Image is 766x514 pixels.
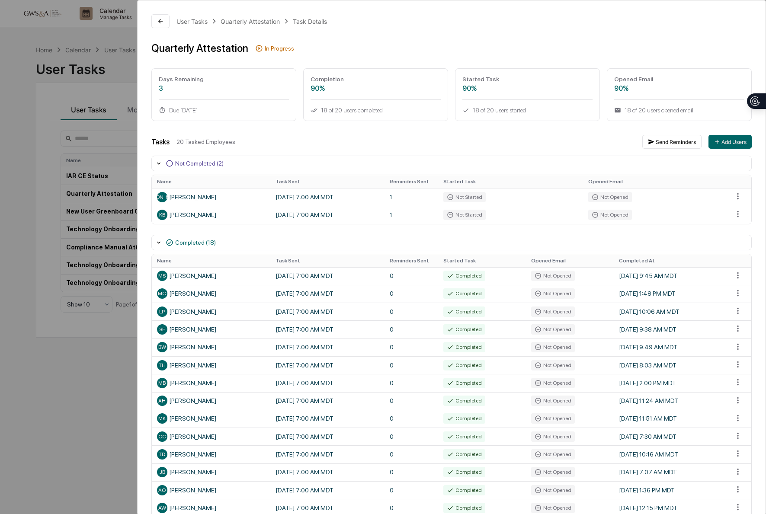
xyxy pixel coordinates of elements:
[385,303,438,320] td: 0
[614,481,728,499] td: [DATE] 1:36 PM MDT
[270,356,385,374] td: [DATE] 7:00 AM MDT
[462,84,593,93] div: 90%
[614,76,744,83] div: Opened Email
[157,503,265,513] div: [PERSON_NAME]
[614,338,728,356] td: [DATE] 9:49 AM MDT
[531,378,575,388] div: Not Opened
[385,356,438,374] td: 0
[270,188,385,206] td: [DATE] 7:00 AM MDT
[614,356,728,374] td: [DATE] 8:03 AM MDT
[157,413,265,424] div: [PERSON_NAME]
[270,303,385,320] td: [DATE] 7:00 AM MDT
[157,342,265,352] div: [PERSON_NAME]
[385,428,438,445] td: 0
[270,392,385,410] td: [DATE] 7:00 AM MDT
[462,107,593,114] div: 18 of 20 users started
[438,254,526,267] th: Started Task
[311,76,441,83] div: Completion
[385,206,438,223] td: 1
[158,415,166,421] span: MK
[176,138,635,145] div: 20 Tasked Employees
[583,175,728,188] th: Opened Email
[270,428,385,445] td: [DATE] 7:00 AM MDT
[443,449,485,460] div: Completed
[531,485,575,495] div: Not Opened
[270,285,385,303] td: [DATE] 7:00 AM MDT
[531,503,575,513] div: Not Opened
[159,362,166,368] span: TH
[270,206,385,223] td: [DATE] 7:00 AM MDT
[158,398,166,404] span: AH
[142,194,182,200] span: [PERSON_NAME]
[157,467,265,477] div: [PERSON_NAME]
[158,434,166,440] span: CC
[588,210,632,220] div: Not Opened
[443,485,485,495] div: Completed
[385,175,438,188] th: Reminders Sent
[443,467,485,477] div: Completed
[159,309,165,315] span: LP
[157,360,265,370] div: [PERSON_NAME]
[159,469,165,475] span: JB
[151,138,170,146] div: Tasks
[157,324,265,335] div: [PERSON_NAME]
[157,431,265,442] div: [PERSON_NAME]
[614,107,744,114] div: 18 of 20 users opened email
[614,374,728,392] td: [DATE] 2:00 PM MDT
[158,505,166,511] span: AW
[462,76,593,83] div: Started Task
[159,84,289,93] div: 3
[531,271,575,281] div: Not Opened
[270,320,385,338] td: [DATE] 7:00 AM MDT
[738,485,762,509] iframe: Open customer support
[385,285,438,303] td: 0
[158,291,166,297] span: MC
[614,267,728,285] td: [DATE] 9:45 AM MDT
[270,254,385,267] th: Task Sent
[158,344,166,350] span: BW
[443,271,485,281] div: Completed
[385,463,438,481] td: 0
[614,392,728,410] td: [DATE] 11:24 AM MDT
[614,285,728,303] td: [DATE] 1:48 PM MDT
[157,192,265,202] div: [PERSON_NAME]
[157,288,265,299] div: [PERSON_NAME]
[614,445,728,463] td: [DATE] 10:16 AM MDT
[531,413,575,424] div: Not Opened
[531,342,575,352] div: Not Opened
[157,378,265,388] div: [PERSON_NAME]
[443,324,485,335] div: Completed
[614,254,728,267] th: Completed At
[159,212,165,218] span: KB
[270,338,385,356] td: [DATE] 7:00 AM MDT
[157,306,265,317] div: [PERSON_NAME]
[221,18,280,25] div: Quarterly Attestation
[614,84,744,93] div: 90%
[159,76,289,83] div: Days Remaining
[531,324,575,335] div: Not Opened
[176,18,208,25] div: User Tasks
[270,463,385,481] td: [DATE] 7:00 AM MDT
[526,254,614,267] th: Opened Email
[159,451,165,457] span: TD
[443,288,485,299] div: Completed
[443,431,485,442] div: Completed
[614,303,728,320] td: [DATE] 10:06 AM MDT
[614,410,728,428] td: [DATE] 11:51 AM MDT
[614,463,728,481] td: [DATE] 7:07 AM MDT
[152,175,270,188] th: Name
[157,271,265,281] div: [PERSON_NAME]
[311,107,441,114] div: 18 of 20 users completed
[531,396,575,406] div: Not Opened
[443,360,485,370] div: Completed
[159,107,289,114] div: Due [DATE]
[157,210,265,220] div: [PERSON_NAME]
[443,192,486,202] div: Not Started
[614,428,728,445] td: [DATE] 7:30 AM MDT
[157,449,265,460] div: [PERSON_NAME]
[157,485,265,495] div: [PERSON_NAME]
[385,338,438,356] td: 0
[531,288,575,299] div: Not Opened
[270,445,385,463] td: [DATE] 7:00 AM MDT
[385,392,438,410] td: 0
